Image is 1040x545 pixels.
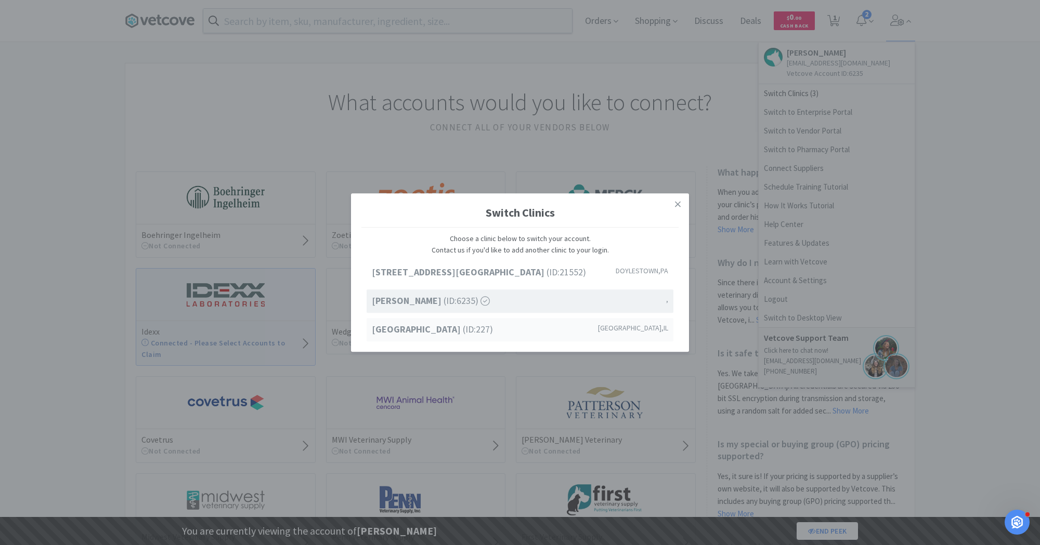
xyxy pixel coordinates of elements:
span: (ID: 227 ) [372,322,493,337]
span: [GEOGRAPHIC_DATA] , IL [598,322,668,334]
strong: [STREET_ADDRESS][GEOGRAPHIC_DATA] [372,267,547,278]
strong: [PERSON_NAME] [372,295,444,307]
span: (ID: 6235 ) [372,294,490,309]
h1: Switch Clinics [361,198,679,228]
strong: [GEOGRAPHIC_DATA] [372,323,463,335]
span: , [666,294,668,305]
iframe: Intercom live chat [1005,510,1030,535]
span: (ID: 21552 ) [372,265,586,281]
span: DOYLESTOWN , PA [616,265,668,277]
p: Choose a clinic below to switch your account. Contact us if you'd like to add another clinic to y... [367,233,673,256]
